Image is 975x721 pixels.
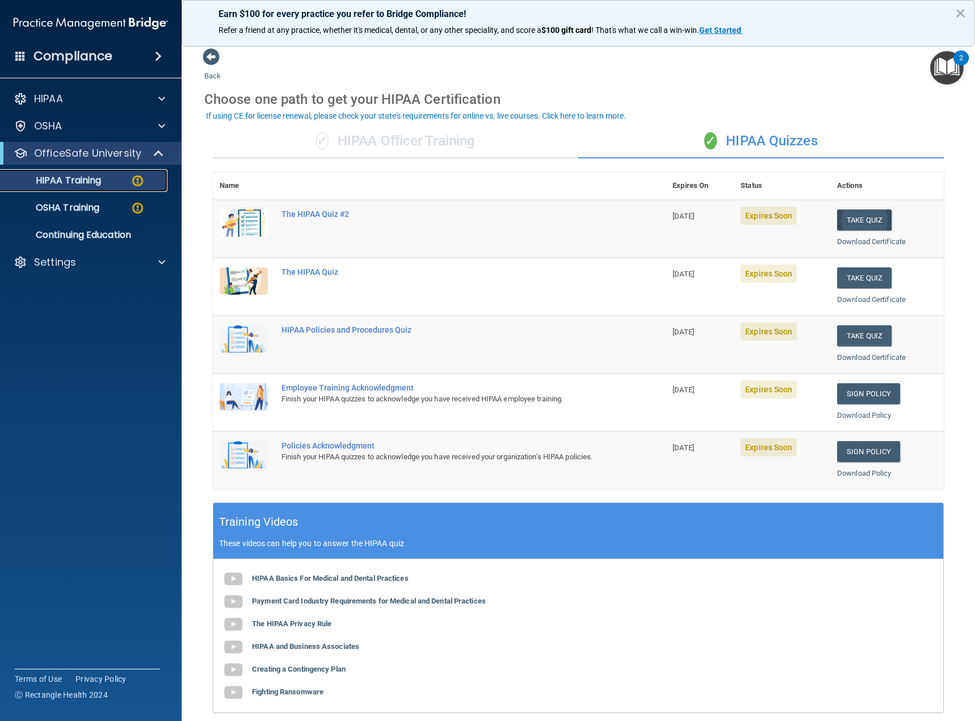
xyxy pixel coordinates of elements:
[213,124,578,158] div: HIPAA Officer Training
[704,132,717,149] span: ✓
[699,26,743,35] a: Get Started
[34,92,63,106] p: HIPAA
[741,322,797,341] span: Expires Soon
[206,112,626,120] div: If using CE for license renewal, please check your state's requirements for online vs. live cours...
[281,325,609,334] div: HIPAA Policies and Procedures Quiz
[955,4,966,22] button: Close
[741,438,797,456] span: Expires Soon
[837,295,906,304] a: Download Certificate
[14,119,165,133] a: OSHA
[252,688,323,696] b: Fighting Ransomware
[281,209,609,219] div: The HIPAA Quiz #2
[673,270,694,278] span: [DATE]
[281,450,609,464] div: Finish your HIPAA quizzes to acknowledge you have received your organization’s HIPAA policies.
[741,380,797,399] span: Expires Soon
[34,255,76,269] p: Settings
[837,353,906,362] a: Download Certificate
[33,48,112,64] h4: Compliance
[316,132,329,149] span: ✓
[213,172,275,200] th: Name
[673,443,694,452] span: [DATE]
[252,619,331,628] b: The HIPAA Privacy Rule
[252,642,359,651] b: HIPAA and Business Associates
[15,689,108,701] span: Ⓒ Rectangle Health 2024
[7,202,99,213] p: OSHA Training
[15,673,62,685] a: Terms of Use
[666,172,734,200] th: Expires On
[222,613,245,636] img: gray_youtube_icon.38fcd6cc.png
[281,383,609,392] div: Employee Training Acknowledgment
[837,469,892,477] a: Download Policy
[204,110,628,121] button: If using CE for license renewal, please check your state's requirements for online vs. live cours...
[591,26,699,35] span: ! That's what we call a win-win.
[204,83,952,116] div: Choose one path to get your HIPAA Certification
[281,267,609,276] div: The HIPAA Quiz
[699,26,741,35] strong: Get Started
[837,209,892,230] button: Take Quiz
[222,659,245,681] img: gray_youtube_icon.38fcd6cc.png
[959,58,963,73] div: 2
[14,146,165,160] a: OfficeSafe University
[219,539,938,548] p: These videos can help you to answer the HIPAA quiz
[34,119,62,133] p: OSHA
[204,58,221,80] a: Back
[222,681,245,704] img: gray_youtube_icon.38fcd6cc.png
[222,568,245,590] img: gray_youtube_icon.38fcd6cc.png
[673,328,694,336] span: [DATE]
[741,207,797,225] span: Expires Soon
[830,172,944,200] th: Actions
[281,441,609,450] div: Policies Acknowledgment
[930,51,964,85] button: Open Resource Center, 2 new notifications
[741,265,797,283] span: Expires Soon
[578,124,944,158] div: HIPAA Quizzes
[7,175,101,186] p: HIPAA Training
[7,229,162,241] p: Continuing Education
[131,201,145,215] img: warning-circle.0cc9ac19.png
[131,174,145,188] img: warning-circle.0cc9ac19.png
[837,383,900,404] a: Sign Policy
[252,597,486,605] b: Payment Card Industry Requirements for Medical and Dental Practices
[218,26,541,35] span: Refer a friend at any practice, whether it's medical, dental, or any other speciality, and score a
[75,673,127,685] a: Privacy Policy
[14,12,168,35] img: PMB logo
[34,146,141,160] p: OfficeSafe University
[14,92,165,106] a: HIPAA
[222,636,245,659] img: gray_youtube_icon.38fcd6cc.png
[252,665,346,673] b: Creating a Contingency Plan
[837,267,892,288] button: Take Quiz
[219,512,299,532] h5: Training Videos
[222,590,245,613] img: gray_youtube_icon.38fcd6cc.png
[281,392,609,406] div: Finish your HIPAA quizzes to acknowledge you have received HIPAA employee training.
[252,574,409,582] b: HIPAA Basics For Medical and Dental Practices
[837,441,900,462] a: Sign Policy
[673,385,694,394] span: [DATE]
[837,237,906,246] a: Download Certificate
[837,325,892,346] button: Take Quiz
[734,172,830,200] th: Status
[218,9,938,19] p: Earn $100 for every practice you refer to Bridge Compliance!
[541,26,591,35] strong: $100 gift card
[837,411,892,420] a: Download Policy
[673,212,694,220] span: [DATE]
[14,255,165,269] a: Settings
